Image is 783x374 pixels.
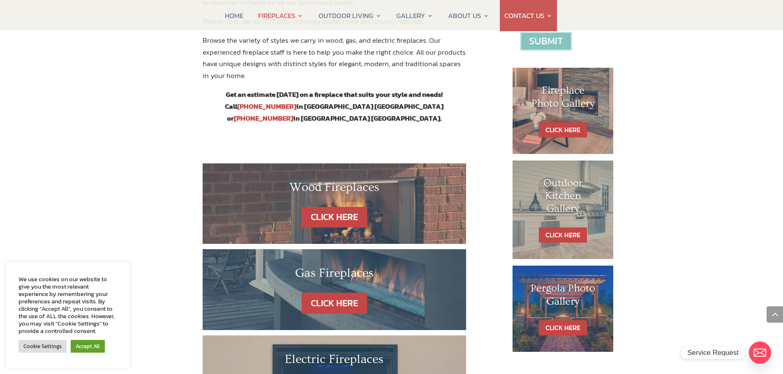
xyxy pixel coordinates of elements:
[227,180,442,199] h2: Wood Fireplaces
[529,177,597,220] h1: Outdoor Kitchen Gallery
[539,227,587,243] a: CLICK HERE
[302,207,367,228] a: CLICK HERE
[749,342,771,364] a: Email
[529,282,597,312] h1: Pergola Photo Gallery
[227,352,442,371] h2: Electric Fireplaces
[18,275,117,335] div: We use cookies on our website to give you the most relevant experience by remembering your prefer...
[237,101,296,112] a: [PHONE_NUMBER]
[529,84,597,114] h1: Fireplace Photo Gallery
[203,34,467,89] p: Browse the variety of styles we carry in wood, gas, and electric fireplaces. Our experienced fire...
[539,122,587,138] a: CLICK HERE
[234,113,293,124] a: [PHONE_NUMBER]
[227,266,442,285] h2: Gas Fireplaces
[71,340,105,353] a: Accept All
[539,320,587,335] a: CLICK HERE
[18,340,67,353] a: Cookie Settings
[302,293,367,314] a: CLICK HERE
[520,32,572,50] input: Submit
[225,89,443,124] strong: Get an estimate [DATE] on a fireplace that suits your style and needs! Call in [GEOGRAPHIC_DATA] ...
